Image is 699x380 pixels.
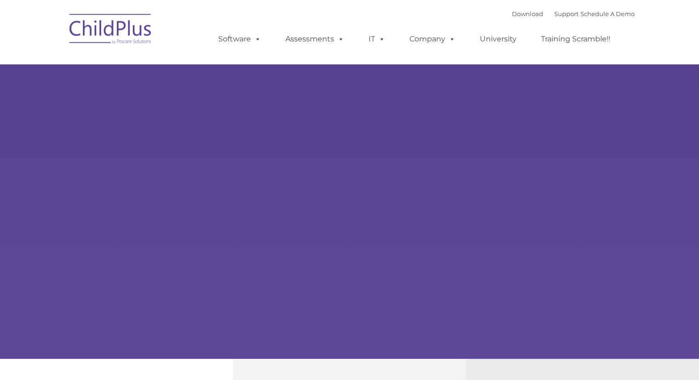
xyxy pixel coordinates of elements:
a: Assessments [276,30,353,48]
a: IT [359,30,394,48]
a: Download [512,10,543,17]
a: University [471,30,526,48]
a: Schedule A Demo [580,10,635,17]
img: ChildPlus by Procare Solutions [65,7,157,53]
a: Training Scramble!! [532,30,619,48]
font: | [512,10,635,17]
a: Support [554,10,579,17]
a: Software [209,30,270,48]
a: Company [400,30,465,48]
